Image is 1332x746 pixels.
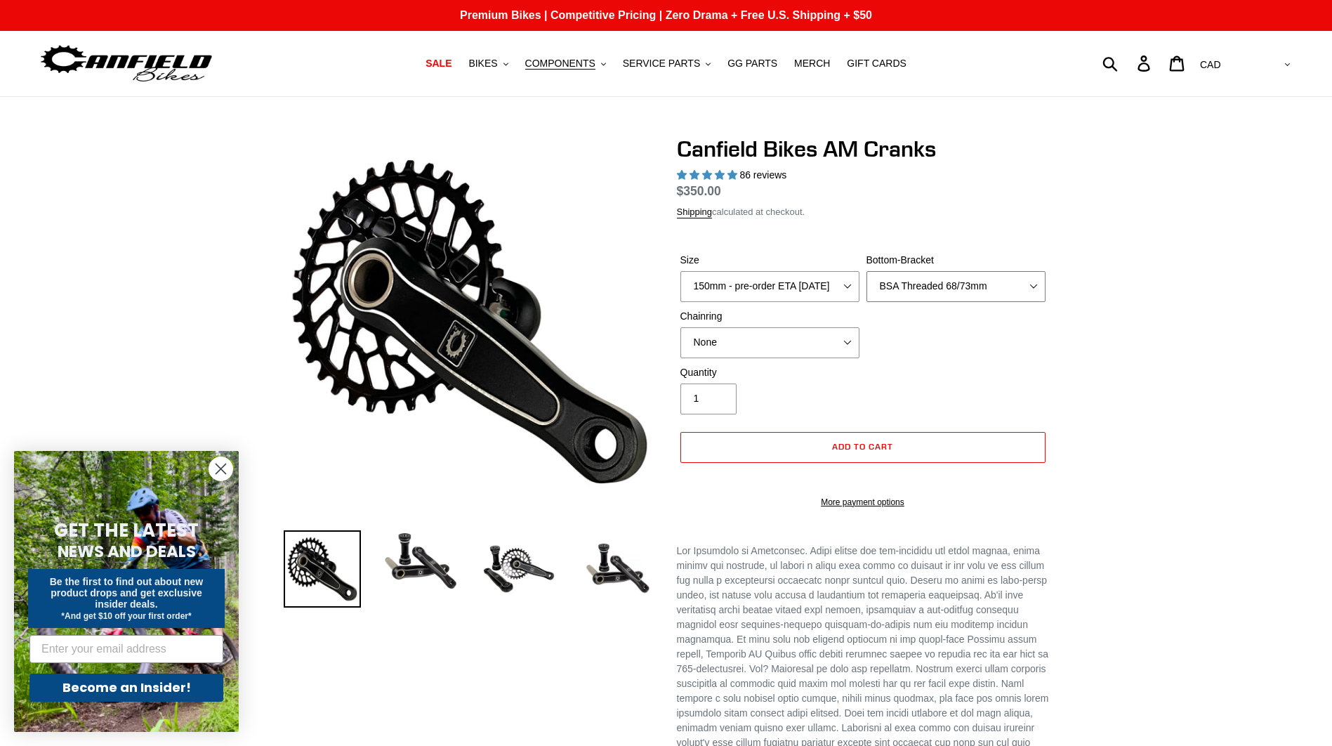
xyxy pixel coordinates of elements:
a: GIFT CARDS [840,54,914,73]
img: Load image into Gallery viewer, Canfield Bikes AM Cranks [480,530,558,608]
span: BIKES [468,58,497,70]
a: SALE [418,54,459,73]
button: Become an Insider! [29,674,223,702]
label: Bottom-Bracket [866,253,1046,268]
h1: Canfield Bikes AM Cranks [677,136,1049,162]
img: Load image into Gallery viewer, Canfield Cranks [382,530,459,592]
div: calculated at checkout. [677,205,1049,219]
a: MERCH [787,54,837,73]
span: MERCH [794,58,830,70]
button: SERVICE PARTS [616,54,718,73]
input: Enter your email address [29,635,223,663]
label: Quantity [680,365,859,380]
input: Search [1110,48,1146,79]
a: Shipping [677,207,713,218]
span: GG PARTS [727,58,777,70]
span: NEWS AND DEALS [58,540,196,563]
a: GG PARTS [720,54,784,73]
button: BIKES [461,54,515,73]
button: Close dialog [209,457,233,481]
label: Chainring [680,309,859,324]
button: COMPONENTS [518,54,613,73]
a: More payment options [680,496,1046,509]
span: COMPONENTS [525,58,595,70]
span: *And get $10 off your first order* [61,611,191,621]
span: GIFT CARDS [847,58,906,70]
button: Add to cart [680,432,1046,463]
span: Add to cart [832,441,893,452]
span: 86 reviews [739,169,786,181]
img: Load image into Gallery viewer, Canfield Bikes AM Cranks [284,530,361,608]
span: $350.00 [677,184,721,198]
span: GET THE LATEST [54,518,199,543]
span: SALE [426,58,451,70]
img: Canfield Bikes [39,41,214,86]
span: 4.97 stars [677,169,740,181]
img: Load image into Gallery viewer, CANFIELD-AM_DH-CRANKS [579,530,656,608]
span: SERVICE PARTS [623,58,700,70]
label: Size [680,253,859,268]
span: Be the first to find out about new product drops and get exclusive insider deals. [50,576,204,610]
